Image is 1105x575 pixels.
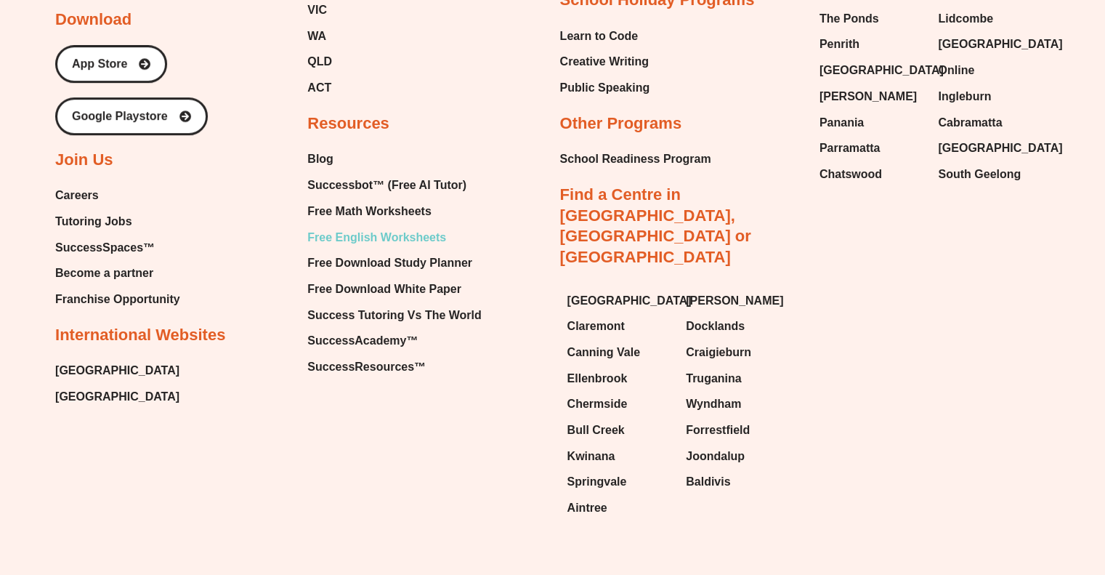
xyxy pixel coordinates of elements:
[567,290,692,312] span: [GEOGRAPHIC_DATA]
[1032,505,1105,575] iframe: Chat Widget
[55,45,167,83] a: App Store
[686,342,790,363] a: Craigieburn
[307,330,418,352] span: SuccessAcademy™
[307,356,481,378] a: SuccessResources™
[819,86,924,108] a: [PERSON_NAME]
[55,360,179,382] a: [GEOGRAPHIC_DATA]
[819,60,944,81] span: [GEOGRAPHIC_DATA]
[307,148,333,170] span: Blog
[686,315,745,337] span: Docklands
[307,201,431,222] span: Free Math Worksheets
[686,419,790,441] a: Forrestfield
[307,174,481,196] a: Successbot™ (Free AI Tutor)
[560,148,711,170] a: School Readiness Program
[307,305,481,326] a: Success Tutoring Vs The World
[819,86,917,108] span: [PERSON_NAME]
[938,60,1043,81] a: Online
[938,60,974,81] span: Online
[686,419,750,441] span: Forrestfield
[72,58,127,70] span: App Store
[938,112,1002,134] span: Cabramatta
[307,51,332,73] span: QLD
[819,164,882,185] span: Chatswood
[938,8,1043,30] a: Lidcombe
[55,325,225,346] h2: International Websites
[567,393,672,415] a: Chermside
[686,315,790,337] a: Docklands
[307,174,466,196] span: Successbot™ (Free AI Tutor)
[938,33,1043,55] a: [GEOGRAPHIC_DATA]
[819,137,924,159] a: Parramatta
[55,237,155,259] span: SuccessSpaces™
[686,368,790,390] a: Truganina
[567,315,672,337] a: Claremont
[55,386,179,408] a: [GEOGRAPHIC_DATA]
[686,393,741,415] span: Wyndham
[307,227,481,249] a: Free English Worksheets
[307,252,472,274] span: Free Download Study Planner
[938,86,1043,108] a: Ingleburn
[938,164,1021,185] span: South Geelong
[55,97,208,135] a: Google Playstore
[686,290,790,312] a: [PERSON_NAME]
[819,112,864,134] span: Panania
[307,278,461,300] span: Free Download White Paper
[567,471,627,493] span: Springvale
[819,164,924,185] a: Chatswood
[938,137,1043,159] a: [GEOGRAPHIC_DATA]
[938,137,1062,159] span: [GEOGRAPHIC_DATA]
[567,419,625,441] span: Bull Creek
[55,185,99,206] span: Careers
[307,278,481,300] a: Free Download White Paper
[567,368,672,390] a: Ellenbrook
[567,446,615,467] span: Kwinana
[55,289,180,310] a: Franchise Opportunity
[938,8,993,30] span: Lidcombe
[55,237,180,259] a: SuccessSpaces™
[567,342,672,363] a: Canning Vale
[686,446,745,467] span: Joondalup
[307,51,432,73] a: QLD
[55,211,180,233] a: Tutoring Jobs
[560,25,650,47] a: Learn to Code
[686,446,790,467] a: Joondalup
[819,8,924,30] a: The Ponds
[307,227,446,249] span: Free English Worksheets
[560,77,650,99] a: Public Speaking
[560,113,682,134] h2: Other Programs
[567,471,672,493] a: Springvale
[686,342,751,363] span: Craigieburn
[560,185,751,266] a: Find a Centre in [GEOGRAPHIC_DATA], [GEOGRAPHIC_DATA] or [GEOGRAPHIC_DATA]
[567,497,672,519] a: Aintree
[307,25,432,47] a: WA
[55,211,131,233] span: Tutoring Jobs
[560,51,650,73] a: Creative Writing
[55,9,131,31] h2: Download
[55,262,153,284] span: Become a partner
[938,33,1062,55] span: [GEOGRAPHIC_DATA]
[307,201,481,222] a: Free Math Worksheets
[307,148,481,170] a: Blog
[307,77,432,99] a: ACT
[819,33,859,55] span: Penrith
[938,112,1043,134] a: Cabramatta
[567,393,628,415] span: Chermside
[55,150,113,171] h2: Join Us
[686,471,730,493] span: Baldivis
[567,368,628,390] span: Ellenbrook
[307,77,331,99] span: ACT
[560,51,649,73] span: Creative Writing
[567,446,672,467] a: Kwinana
[567,315,625,337] span: Claremont
[938,164,1043,185] a: South Geelong
[567,419,672,441] a: Bull Creek
[307,113,389,134] h2: Resources
[307,330,481,352] a: SuccessAcademy™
